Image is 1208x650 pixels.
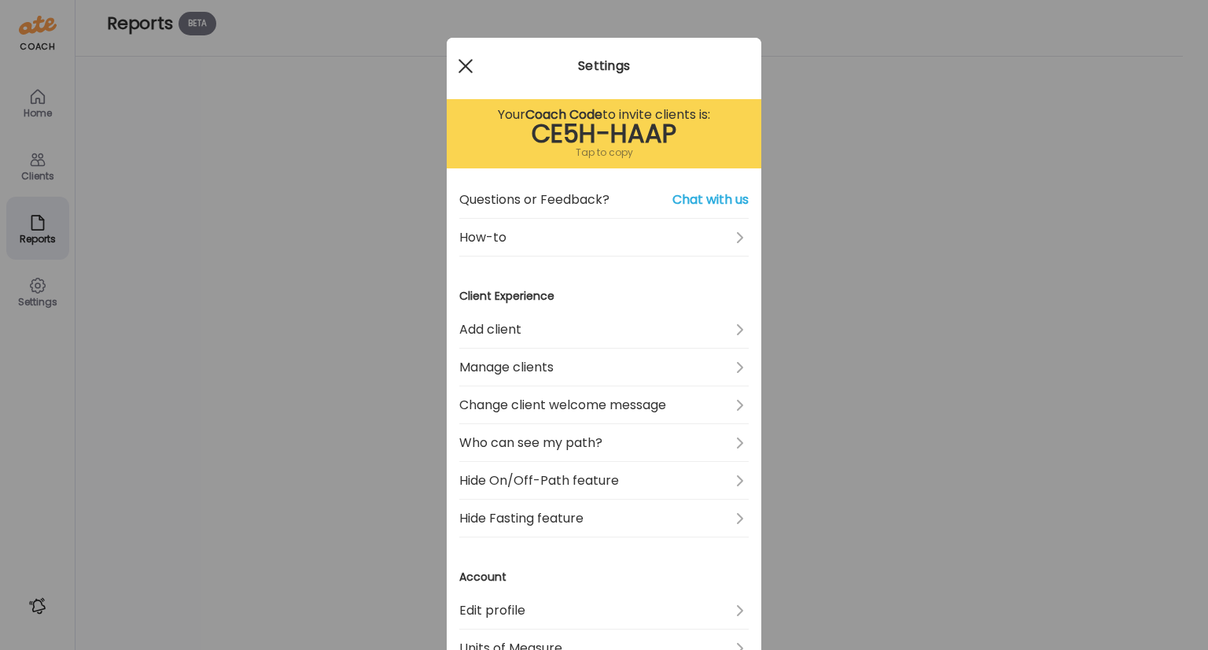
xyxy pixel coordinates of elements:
[459,219,749,257] a: How-to
[459,424,749,462] a: Who can see my path?
[459,592,749,630] a: Edit profile
[459,349,749,386] a: Manage clients
[525,105,602,124] b: Coach Code
[672,190,749,209] span: Chat with us
[459,124,749,143] div: CE5H-HAAP
[459,143,749,162] div: Tap to copy
[459,500,749,537] a: Hide Fasting feature
[459,386,749,424] a: Change client welcome message
[459,569,749,585] h3: Account
[459,311,749,349] a: Add client
[459,288,749,305] h3: Client Experience
[447,57,761,76] div: Settings
[459,105,749,124] div: Your to invite clients is:
[459,462,749,500] a: Hide On/Off-Path feature
[459,181,749,219] a: Questions or Feedback?Chat with us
